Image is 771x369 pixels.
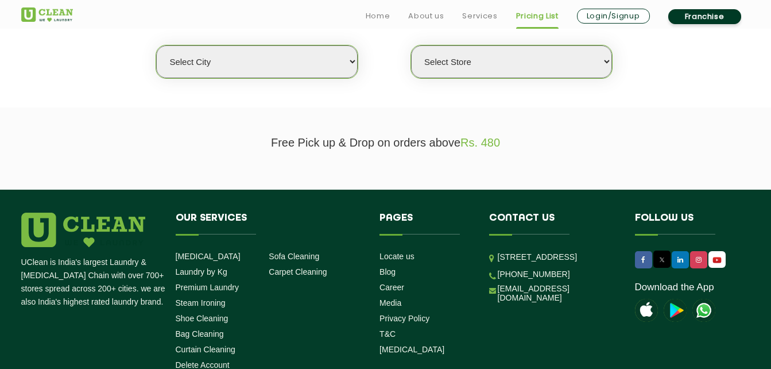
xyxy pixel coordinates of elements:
a: [PHONE_NUMBER] [498,270,570,279]
a: Steam Ironing [176,298,226,307]
a: [MEDICAL_DATA] [176,252,241,261]
img: UClean Laundry and Dry Cleaning [21,7,73,22]
a: Home [366,9,390,23]
a: Pricing List [516,9,559,23]
a: Login/Signup [577,9,650,24]
img: logo.png [21,213,145,247]
p: Free Pick up & Drop on orders above [21,136,750,149]
a: Services [462,9,497,23]
a: T&C [379,329,396,339]
a: Bag Cleaning [176,329,224,339]
a: Download the App [635,282,714,293]
h4: Follow us [635,213,736,235]
a: Career [379,283,404,292]
span: Rs. 480 [460,136,500,149]
img: apple-icon.png [635,299,658,322]
img: UClean Laundry and Dry Cleaning [710,254,724,266]
a: Premium Laundry [176,283,239,292]
h4: Our Services [176,213,363,235]
img: playstoreicon.png [664,299,687,322]
h4: Pages [379,213,472,235]
a: Media [379,298,401,307]
a: Locate us [379,252,414,261]
p: [STREET_ADDRESS] [498,251,618,264]
a: Blog [379,267,396,276]
h4: Contact us [489,213,618,235]
a: [MEDICAL_DATA] [379,345,444,354]
a: Privacy Policy [379,314,429,323]
a: [EMAIL_ADDRESS][DOMAIN_NAME] [498,284,618,302]
a: Sofa Cleaning [269,252,319,261]
p: UClean is India's largest Laundry & [MEDICAL_DATA] Chain with over 700+ stores spread across 200+... [21,256,167,309]
a: Shoe Cleaning [176,314,228,323]
a: Curtain Cleaning [176,345,235,354]
a: Carpet Cleaning [269,267,327,276]
img: UClean Laundry and Dry Cleaning [692,299,715,322]
a: About us [408,9,444,23]
a: Franchise [668,9,741,24]
a: Laundry by Kg [176,267,227,276]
